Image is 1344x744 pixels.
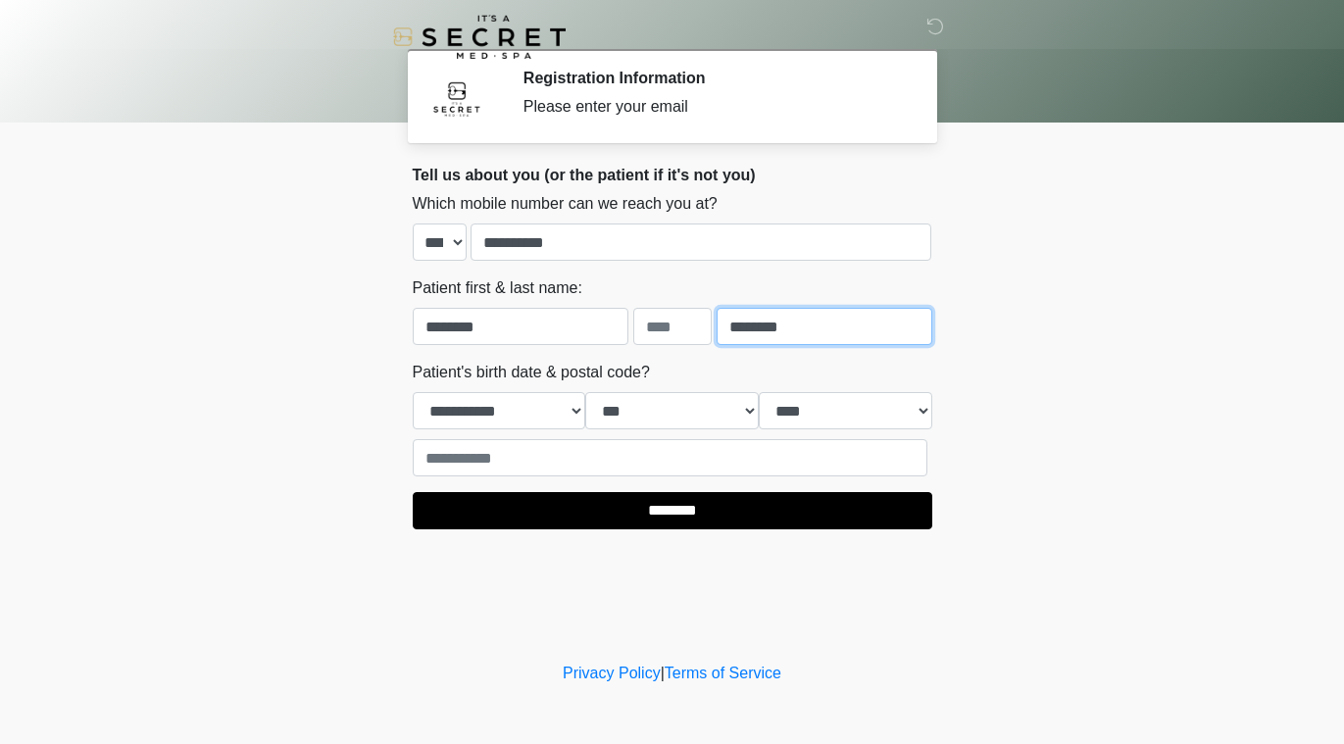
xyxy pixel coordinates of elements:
[393,15,566,59] img: It's A Secret Med Spa Logo
[563,665,661,681] a: Privacy Policy
[523,95,903,119] div: Please enter your email
[413,192,718,216] label: Which mobile number can we reach you at?
[413,276,582,300] label: Patient first & last name:
[665,665,781,681] a: Terms of Service
[661,665,665,681] a: |
[427,69,486,127] img: Agent Avatar
[523,69,903,87] h2: Registration Information
[413,361,650,384] label: Patient's birth date & postal code?
[413,166,932,184] h2: Tell us about you (or the patient if it's not you)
